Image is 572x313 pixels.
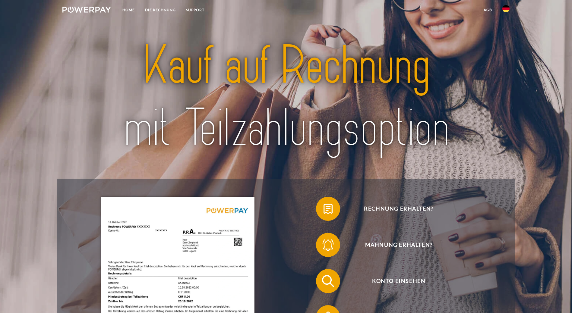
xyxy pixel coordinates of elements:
[316,233,473,257] button: Mahnung erhalten?
[181,5,210,15] a: SUPPORT
[84,31,488,163] img: title-powerpay_de.svg
[117,5,140,15] a: Home
[479,5,497,15] a: agb
[325,233,472,257] span: Mahnung erhalten?
[140,5,181,15] a: DIE RECHNUNG
[321,237,336,252] img: qb_bell.svg
[316,197,473,221] button: Rechnung erhalten?
[325,197,472,221] span: Rechnung erhalten?
[321,274,336,289] img: qb_search.svg
[62,7,111,13] img: logo-powerpay-white.svg
[325,269,472,293] span: Konto einsehen
[321,201,336,216] img: qb_bill.svg
[316,269,473,293] button: Konto einsehen
[502,5,510,12] img: de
